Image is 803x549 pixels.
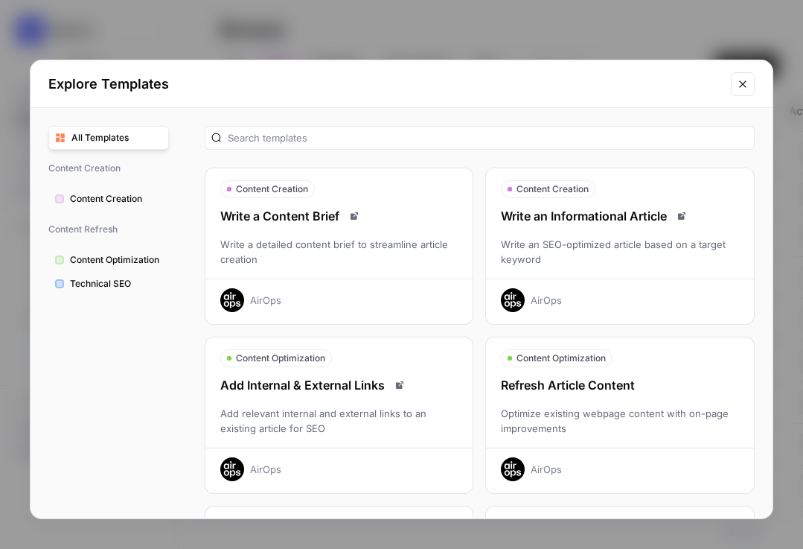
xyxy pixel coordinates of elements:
span: Content Creation [516,183,589,196]
div: AirOps [250,462,281,477]
input: Search templates [228,130,748,145]
div: Add relevant internal and external links to an existing article for SEO [205,406,473,436]
div: Write a Content Brief [205,207,473,225]
div: Optimize existing webpage content with on-page improvements [486,406,754,436]
span: Technical SEO [70,277,162,291]
div: Write an Informational Article [486,207,754,225]
button: Content OptimizationAdd Internal & External LinksRead docsAdd relevant internal and external link... [205,337,474,494]
span: Content Creation [70,192,162,206]
div: Write a detailed content brief to streamline article creation [205,237,473,267]
h2: Explore Templates [48,74,722,95]
button: Content CreationWrite a Content BriefRead docsWrite a detailed content brief to streamline articl... [205,168,474,325]
a: Read docs [673,207,691,225]
span: Content Creation [236,183,308,196]
span: Content Creation [48,156,169,181]
span: Content Optimization [236,352,325,365]
span: Content Optimization [70,253,162,267]
span: Content Optimization [516,352,606,365]
button: Close modal [731,72,755,96]
button: Content Creation [48,187,169,211]
div: Write an SEO-optimized article based on a target keyword [486,237,754,267]
button: Content CreationWrite an Informational ArticleRead docsWrite an SEO-optimized article based on a ... [485,168,755,325]
div: Refresh Article Content [486,376,754,394]
span: Content Refresh [48,217,169,242]
div: AirOps [250,293,281,308]
div: AirOps [531,293,562,308]
button: Content Optimization [48,248,169,272]
button: All Templates [48,126,169,150]
div: Add Internal & External Links [205,376,473,394]
button: Content OptimizationRefresh Article ContentOptimize existing webpage content with on-page improve... [485,337,755,494]
button: Technical SEO [48,272,169,296]
div: AirOps [531,462,562,477]
span: All Templates [71,131,162,145]
a: Read docs [345,207,363,225]
a: Read docs [391,376,409,394]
